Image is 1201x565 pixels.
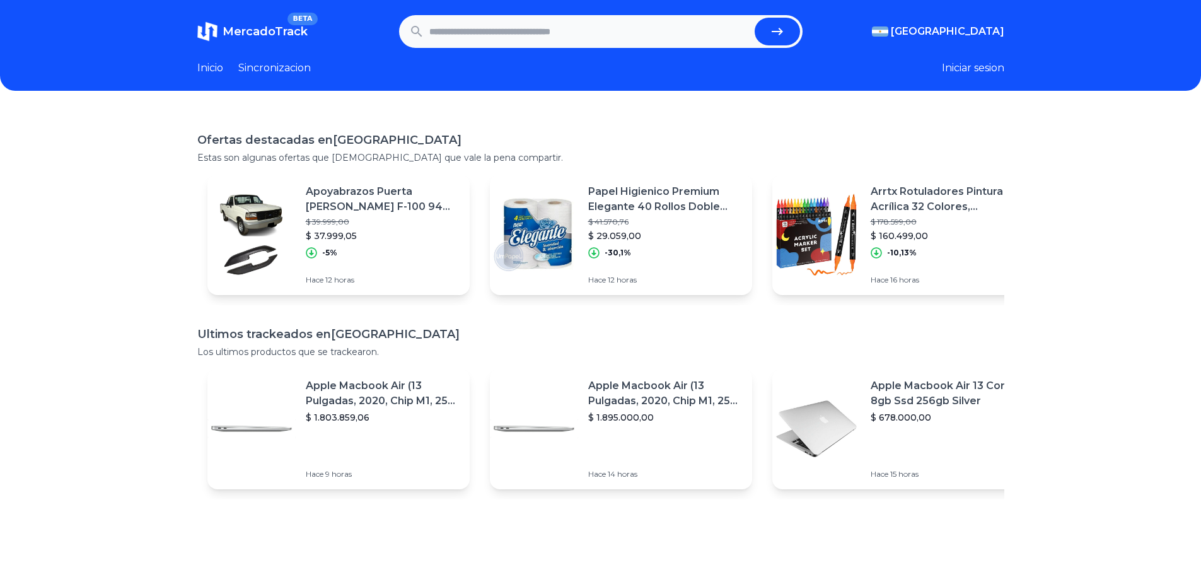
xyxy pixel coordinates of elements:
[871,217,1024,227] p: $ 178.599,00
[588,469,742,479] p: Hace 14 horas
[238,61,311,76] a: Sincronizacion
[207,174,470,295] a: Featured imageApoyabrazos Puerta [PERSON_NAME] F-100 94 Gris Kit 2 Nuevo Rapinese$ 39.999,00$ 37....
[588,230,742,242] p: $ 29.059,00
[207,368,470,489] a: Featured imageApple Macbook Air (13 Pulgadas, 2020, Chip M1, 256 Gb De Ssd, 8 Gb De Ram) - Plata$...
[942,61,1004,76] button: Iniciar sesion
[306,411,460,424] p: $ 1.803.859,06
[490,190,578,279] img: Featured image
[772,174,1035,295] a: Featured imageArrtx Rotuladores Pintura Acrílica 32 Colores, Marcadores Y$ 178.599,00$ 160.499,00...
[872,24,1004,39] button: [GEOGRAPHIC_DATA]
[306,469,460,479] p: Hace 9 horas
[772,190,861,279] img: Featured image
[306,230,460,242] p: $ 37.999,05
[207,190,296,279] img: Featured image
[197,151,1004,164] p: Estas son algunas ofertas que [DEMOGRAPHIC_DATA] que vale la pena compartir.
[588,217,742,227] p: $ 41.570,76
[287,13,317,25] span: BETA
[871,378,1024,409] p: Apple Macbook Air 13 Core I5 8gb Ssd 256gb Silver
[490,368,752,489] a: Featured imageApple Macbook Air (13 Pulgadas, 2020, Chip M1, 256 Gb De Ssd, 8 Gb De Ram) - Plata$...
[197,131,1004,149] h1: Ofertas destacadas en [GEOGRAPHIC_DATA]
[197,21,308,42] a: MercadoTrackBETA
[197,346,1004,358] p: Los ultimos productos que se trackearon.
[490,385,578,473] img: Featured image
[490,174,752,295] a: Featured imagePapel Higienico Premium Elegante 40 Rollos Doble Hoja 30 Mts$ 41.570,76$ 29.059,00-...
[871,230,1024,242] p: $ 160.499,00
[891,24,1004,39] span: [GEOGRAPHIC_DATA]
[322,248,337,258] p: -5%
[223,25,308,38] span: MercadoTrack
[306,275,460,285] p: Hace 12 horas
[772,368,1035,489] a: Featured imageApple Macbook Air 13 Core I5 8gb Ssd 256gb Silver$ 678.000,00Hace 15 horas
[197,21,218,42] img: MercadoTrack
[871,184,1024,214] p: Arrtx Rotuladores Pintura Acrílica 32 Colores, Marcadores Y
[605,248,631,258] p: -30,1%
[306,217,460,227] p: $ 39.999,00
[588,378,742,409] p: Apple Macbook Air (13 Pulgadas, 2020, Chip M1, 256 Gb De Ssd, 8 Gb De Ram) - Plata
[871,411,1024,424] p: $ 678.000,00
[588,411,742,424] p: $ 1.895.000,00
[197,61,223,76] a: Inicio
[887,248,917,258] p: -10,13%
[306,184,460,214] p: Apoyabrazos Puerta [PERSON_NAME] F-100 94 Gris Kit 2 Nuevo Rapinese
[872,26,888,37] img: Argentina
[871,469,1024,479] p: Hace 15 horas
[772,385,861,473] img: Featured image
[588,275,742,285] p: Hace 12 horas
[306,378,460,409] p: Apple Macbook Air (13 Pulgadas, 2020, Chip M1, 256 Gb De Ssd, 8 Gb De Ram) - Plata
[197,325,1004,343] h1: Ultimos trackeados en [GEOGRAPHIC_DATA]
[588,184,742,214] p: Papel Higienico Premium Elegante 40 Rollos Doble Hoja 30 Mts
[207,385,296,473] img: Featured image
[871,275,1024,285] p: Hace 16 horas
